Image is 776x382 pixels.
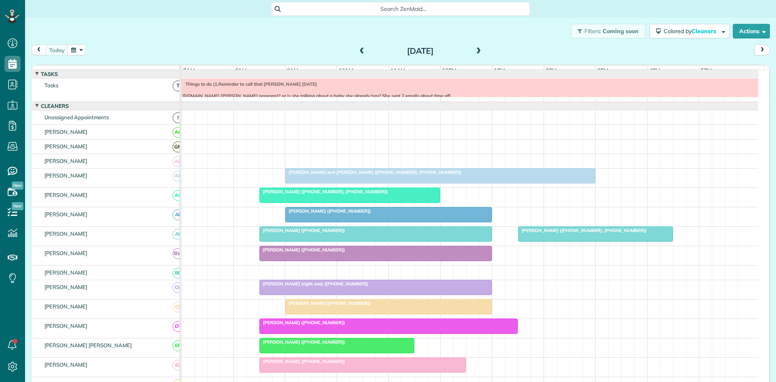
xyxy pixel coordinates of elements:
span: 11am [389,67,407,74]
span: Cleaners [692,27,717,35]
span: 9am [285,67,300,74]
span: Tasks [43,82,60,89]
span: Filters: [584,27,601,35]
h2: [DATE] [370,46,471,55]
span: [PERSON_NAME] [43,361,89,368]
span: [PERSON_NAME] ([PHONE_NUMBER]) [259,247,346,253]
span: [PERSON_NAME] [43,211,89,217]
span: [PERSON_NAME] ([PHONE_NUMBER], [PHONE_NUMBER]) [259,189,388,194]
span: T [173,80,183,91]
span: 7am [181,67,196,74]
button: prev [31,44,46,55]
span: 8am [234,67,249,74]
span: [PERSON_NAME] (right one) ([PHONE_NUMBER]) [259,281,369,287]
span: 1pm [492,67,506,74]
span: [PERSON_NAME] ([PHONE_NUMBER]) [259,359,346,364]
span: [PERSON_NAME] and [PERSON_NAME] ([PHONE_NUMBER], [PHONE_NUMBER]) [285,169,462,175]
span: [PERSON_NAME] [43,129,89,135]
button: next [755,44,770,55]
span: New [12,202,23,210]
span: 5pm [699,67,713,74]
span: GM [173,141,183,152]
span: BC [173,268,183,279]
span: [PERSON_NAME] [43,303,89,310]
span: [PERSON_NAME] ([PHONE_NUMBER]) [285,300,371,306]
span: 4pm [647,67,662,74]
span: [PERSON_NAME] ([PHONE_NUMBER]) [285,208,371,214]
span: [PERSON_NAME] [43,284,89,290]
span: CL [173,302,183,312]
span: [PERSON_NAME] [43,323,89,329]
span: [PERSON_NAME] [43,143,89,150]
button: today [46,44,68,55]
span: EG [173,360,183,371]
span: DT [173,321,183,332]
span: EP [173,340,183,351]
span: Cleaners [39,103,70,109]
span: Coming soon [603,27,639,35]
span: [PERSON_NAME] [43,192,89,198]
span: AC [173,190,183,201]
span: AF [173,209,183,220]
button: Actions [733,24,770,38]
span: CH [173,282,183,293]
span: 10am [337,67,355,74]
span: AB [173,171,183,182]
span: AB [173,156,183,167]
span: [PERSON_NAME] ([PHONE_NUMBER]) [259,339,346,345]
span: 2pm [544,67,558,74]
span: Unassigned Appointments [43,114,110,120]
span: New [12,182,23,190]
button: Colored byCleaners [649,24,730,38]
span: [PERSON_NAME] ([PHONE_NUMBER]) [259,320,346,325]
span: [PERSON_NAME] ([PHONE_NUMBER], [PHONE_NUMBER]) [518,228,647,233]
span: [PERSON_NAME] [43,250,89,256]
span: 3pm [596,67,610,74]
span: Colored by [664,27,719,35]
span: ! [173,112,183,123]
span: [PERSON_NAME] ([PHONE_NUMBER]) [259,228,346,233]
span: BW [173,248,183,259]
span: [PERSON_NAME] [PERSON_NAME] [43,342,133,348]
span: [PERSON_NAME] [43,230,89,237]
span: AF [173,229,183,240]
span: 12pm [441,67,458,74]
span: AC [173,127,183,138]
span: Tasks [39,71,59,77]
span: [PERSON_NAME] [43,269,89,276]
span: [PERSON_NAME] [43,158,89,164]
span: [PERSON_NAME] [43,172,89,179]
